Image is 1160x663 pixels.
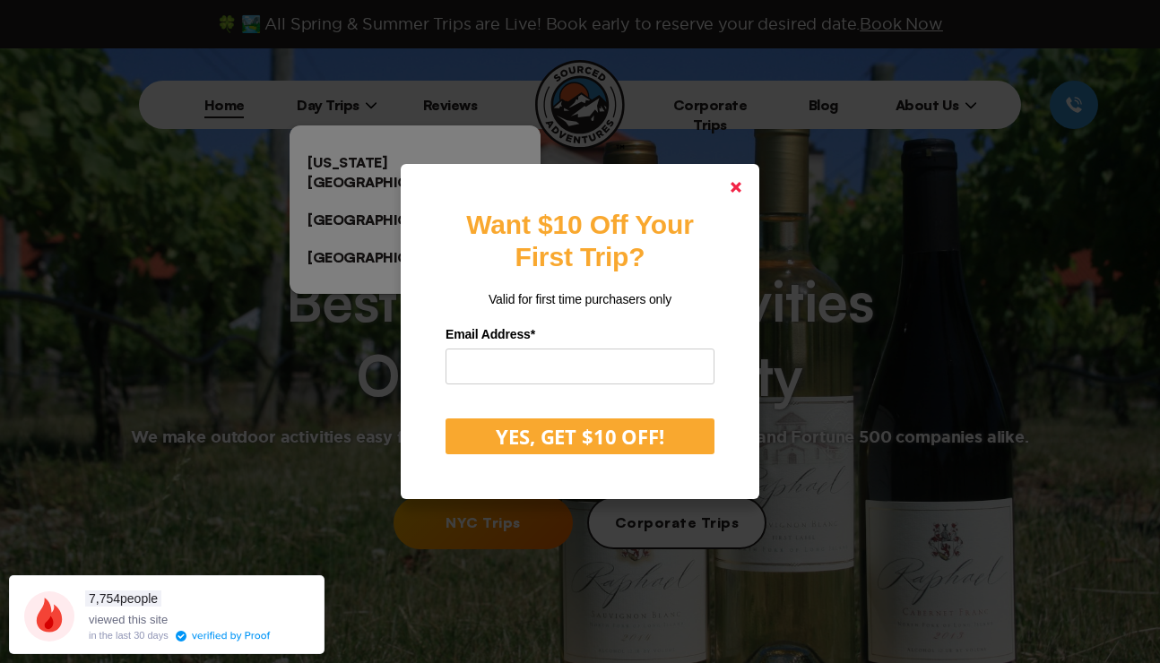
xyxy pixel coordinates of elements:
span: 7,754 [89,591,120,606]
button: YES, GET $10 OFF! [446,418,714,454]
span: people [85,590,161,607]
label: Email Address [446,321,714,349]
div: in the last 30 days [89,631,169,641]
span: Valid for first time purchasers only [489,292,671,306]
strong: Want $10 Off Your First Trip? [466,210,693,271]
span: Required [531,327,535,341]
a: Close [714,166,757,209]
span: viewed this site [89,613,168,626]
